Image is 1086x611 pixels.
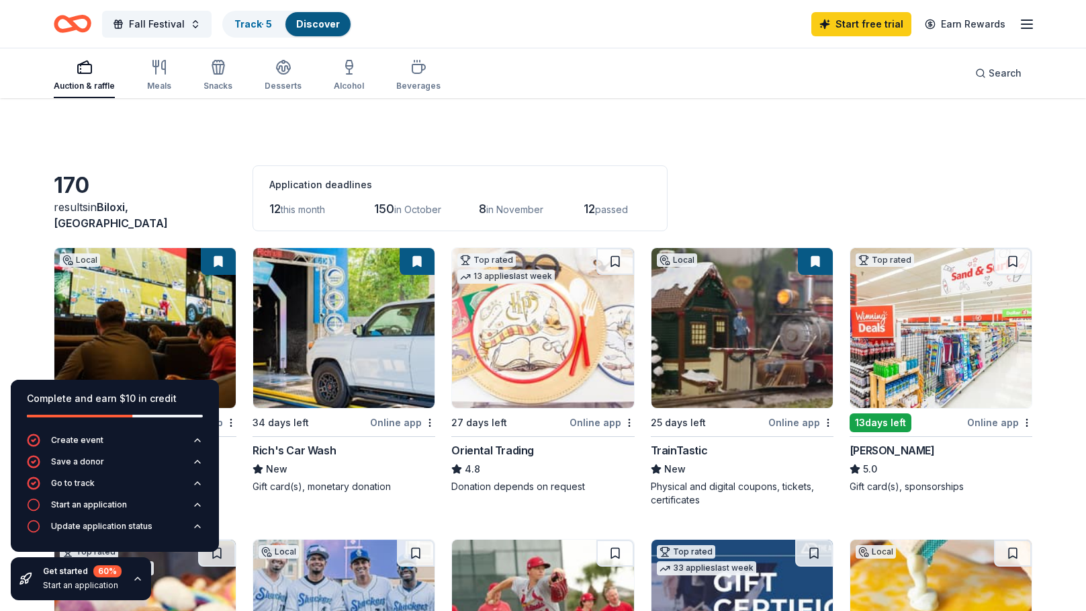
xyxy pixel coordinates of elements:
[651,442,708,458] div: TrainTastic
[457,270,555,284] div: 13 applies last week
[27,391,203,407] div: Complete and earn $10 in credit
[570,414,635,431] div: Online app
[917,12,1013,36] a: Earn Rewards
[253,480,435,493] div: Gift card(s), monetary donation
[269,202,281,216] span: 12
[479,202,486,216] span: 8
[54,199,236,231] div: results
[203,54,232,98] button: Snacks
[651,480,833,507] div: Physical and digital coupons, tickets, certificates
[451,415,507,431] div: 27 days left
[856,545,896,559] div: Local
[989,65,1022,81] span: Search
[265,54,302,98] button: Desserts
[253,415,309,431] div: 34 days left
[51,499,127,510] div: Start an application
[27,520,203,541] button: Update application status
[651,247,833,507] a: Image for TrainTasticLocal25 days leftOnline appTrainTasticNewPhysical and digital coupons, ticke...
[964,60,1032,87] button: Search
[850,248,1032,408] img: Image for Winn-Dixie
[27,455,203,477] button: Save a donor
[102,11,212,38] button: Fall Festival
[657,561,756,575] div: 33 applies last week
[850,442,935,458] div: [PERSON_NAME]
[451,480,634,493] div: Donation depends on request
[51,521,152,532] div: Update application status
[147,81,171,91] div: Meals
[51,456,104,467] div: Save a donor
[856,253,914,267] div: Top rated
[54,200,168,230] span: Biloxi, [GEOGRAPHIC_DATA]
[651,248,833,408] img: Image for TrainTastic
[850,480,1032,493] div: Gift card(s), sponsorships
[396,81,441,91] div: Beverages
[657,253,697,267] div: Local
[265,81,302,91] div: Desserts
[451,247,634,493] a: Image for Oriental TradingTop rated13 applieslast week27 days leftOnline appOriental Trading4.8Do...
[850,413,911,432] div: 13 days left
[486,204,543,215] span: in November
[234,18,272,30] a: Track· 5
[253,248,435,408] img: Image for Rich's Car Wash
[863,461,877,477] span: 5.0
[222,11,352,38] button: Track· 5Discover
[269,177,651,193] div: Application deadlines
[51,435,103,446] div: Create event
[967,414,1032,431] div: Online app
[259,545,299,559] div: Local
[253,247,435,493] a: Image for Rich's Car Wash34 days leftOnline appRich's Car WashNewGift card(s), monetary donation
[27,477,203,498] button: Go to track
[54,248,236,408] img: Image for Scarlet Pearl Casino Resort
[129,16,185,32] span: Fall Festival
[457,253,516,267] div: Top rated
[811,12,911,36] a: Start free trial
[54,200,168,230] span: in
[43,580,122,591] div: Start an application
[296,18,340,30] a: Discover
[266,461,287,477] span: New
[203,81,232,91] div: Snacks
[93,565,122,577] div: 60 %
[396,54,441,98] button: Beverages
[374,202,394,216] span: 150
[451,442,534,458] div: Oriental Trading
[253,442,336,458] div: Rich's Car Wash
[27,498,203,520] button: Start an application
[43,565,122,577] div: Get started
[27,434,203,455] button: Create event
[370,414,435,431] div: Online app
[281,204,325,215] span: this month
[657,545,715,559] div: Top rated
[60,253,100,267] div: Local
[334,54,364,98] button: Alcohol
[768,414,833,431] div: Online app
[452,248,633,408] img: Image for Oriental Trading
[54,8,91,40] a: Home
[584,202,595,216] span: 12
[334,81,364,91] div: Alcohol
[664,461,686,477] span: New
[651,415,706,431] div: 25 days left
[595,204,628,215] span: passed
[54,54,115,98] button: Auction & raffle
[54,172,236,199] div: 170
[465,461,480,477] span: 4.8
[850,247,1032,493] a: Image for Winn-DixieTop rated13days leftOnline app[PERSON_NAME]5.0Gift card(s), sponsorships
[54,247,236,493] a: Image for Scarlet Pearl Casino ResortLocal25 days leftOnline app[GEOGRAPHIC_DATA]NewGift certific...
[394,204,441,215] span: in October
[54,81,115,91] div: Auction & raffle
[147,54,171,98] button: Meals
[51,478,95,489] div: Go to track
